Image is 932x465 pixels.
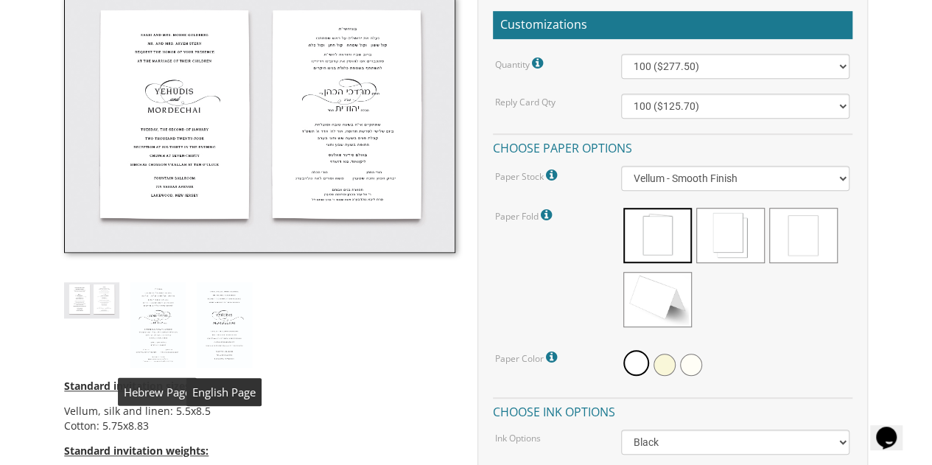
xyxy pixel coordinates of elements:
[197,282,252,368] img: style14_eng.jpg
[495,54,547,73] label: Quantity
[495,96,556,108] label: Reply Card Qty
[495,348,561,367] label: Paper Color
[64,444,209,458] span: Standard invitation weights:
[64,282,119,318] img: style14_thumb.jpg
[64,419,455,433] li: Cotton: 5.75x8.83
[493,133,852,159] h4: Choose paper options
[130,282,186,368] img: style14_heb.jpg
[495,432,541,444] label: Ink Options
[495,206,556,225] label: Paper Fold
[64,379,193,393] span: Standard invitation sizes:
[495,166,561,185] label: Paper Stock
[64,404,455,419] li: Vellum, silk and linen: 5.5x8.5
[493,397,852,423] h4: Choose ink options
[493,11,852,39] h2: Customizations
[870,406,917,450] iframe: chat widget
